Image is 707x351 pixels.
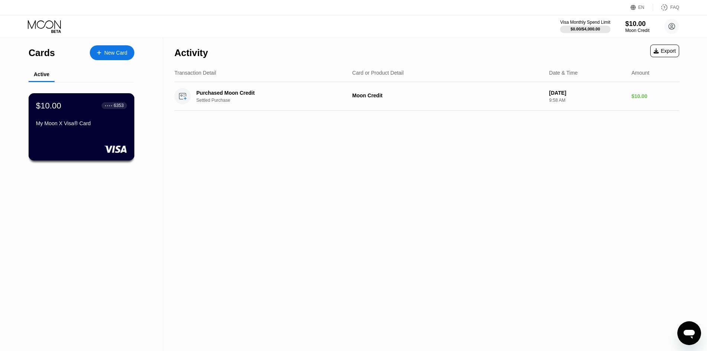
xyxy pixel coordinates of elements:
div: Transaction Detail [174,70,216,76]
div: EN [631,4,653,11]
div: Moon Credit [352,92,543,98]
div: Export [650,45,679,57]
iframe: Nút để khởi chạy cửa sổ nhắn tin [677,321,701,345]
div: Moon Credit [625,28,649,33]
div: Date & Time [549,70,578,76]
div: Settled Purchase [196,98,351,103]
div: ● ● ● ● [105,104,112,107]
div: My Moon X Visa® Card [36,120,127,126]
div: Purchased Moon CreditSettled PurchaseMoon Credit[DATE]9:58 AM$10.00 [174,82,679,111]
div: $10.00● ● ● ●6353My Moon X Visa® Card [29,94,134,160]
div: Purchased Moon Credit [196,90,340,96]
div: $10.00 [36,101,61,110]
div: $10.00 [631,93,679,99]
div: Visa Monthly Spend Limit$0.00/$4,000.00 [560,20,610,33]
div: FAQ [670,5,679,10]
div: $10.00Moon Credit [625,20,649,33]
div: Activity [174,48,208,58]
div: Export [654,48,676,54]
div: [DATE] [549,90,626,96]
div: EN [638,5,645,10]
div: New Card [104,50,127,56]
div: Amount [631,70,649,76]
div: Visa Monthly Spend Limit [560,20,610,25]
div: $10.00 [625,20,649,28]
div: $0.00 / $4,000.00 [570,27,600,31]
div: Card or Product Detail [352,70,404,76]
div: Active [34,71,49,77]
div: New Card [90,45,134,60]
div: FAQ [653,4,679,11]
div: 9:58 AM [549,98,626,103]
div: 6353 [114,103,124,108]
div: Cards [29,48,55,58]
